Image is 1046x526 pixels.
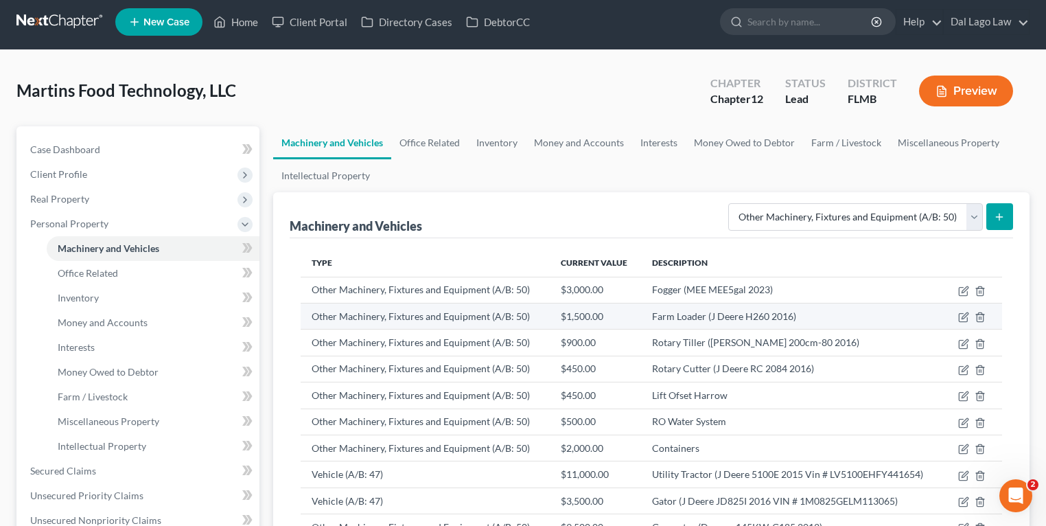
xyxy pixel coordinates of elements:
a: Secured Claims [19,459,259,483]
span: Miscellaneous Property [58,415,159,427]
td: $450.00 [550,382,642,409]
span: Client Profile [30,168,87,180]
span: Case Dashboard [30,144,100,155]
a: Inventory [47,286,259,310]
span: 12 [751,92,763,105]
td: $3,500.00 [550,488,642,514]
td: Fogger (MEE MEE5gal 2023) [641,277,945,303]
button: Preview [919,76,1013,106]
span: 2 [1027,479,1038,490]
span: Office Related [58,267,118,279]
div: Lead [785,91,826,107]
iframe: Intercom live chat [999,479,1032,512]
td: $3,000.00 [550,277,642,303]
span: Unsecured Priority Claims [30,490,143,501]
a: Inventory [468,126,526,159]
a: Money and Accounts [47,310,259,335]
a: Machinery and Vehicles [47,236,259,261]
a: Money Owed to Debtor [47,360,259,385]
a: Intellectual Property [273,159,378,192]
span: Martins Food Technology, LLC [16,80,236,100]
a: Interests [47,335,259,360]
span: New Case [143,17,189,27]
span: Money and Accounts [58,317,148,328]
td: Containers [641,435,945,461]
td: Utility Tractor (J Deere 5100E 2015 Vin # LV5100EHFY441654) [641,461,945,488]
td: $450.00 [550,356,642,382]
td: Other Machinery, Fixtures and Equipment (A/B: 50) [301,382,550,409]
a: Money and Accounts [526,126,632,159]
span: Farm / Livestock [58,391,128,402]
span: Money Owed to Debtor [58,366,159,378]
a: Miscellaneous Property [47,409,259,434]
a: Client Portal [265,10,354,34]
a: Intellectual Property [47,434,259,459]
td: Other Machinery, Fixtures and Equipment (A/B: 50) [301,435,550,461]
td: $11,000.00 [550,461,642,488]
div: District [848,76,897,91]
span: Machinery and Vehicles [58,242,159,254]
a: Machinery and Vehicles [273,126,391,159]
div: Chapter [710,76,763,91]
a: Money Owed to Debtor [686,126,803,159]
div: FLMB [848,91,897,107]
a: DebtorCC [459,10,537,34]
a: Farm / Livestock [47,385,259,409]
a: Directory Cases [354,10,459,34]
th: Description [641,249,945,277]
td: $500.00 [550,409,642,435]
span: Interests [58,341,95,353]
td: Other Machinery, Fixtures and Equipment (A/B: 50) [301,409,550,435]
a: Case Dashboard [19,137,259,162]
td: Rotary Cutter (J Deere RC 2084 2016) [641,356,945,382]
a: Farm / Livestock [803,126,890,159]
td: RO Water System [641,409,945,435]
span: Real Property [30,193,89,205]
td: Gator (J Deere JD825I 2016 VIN # 1M0825GELM113065) [641,488,945,514]
span: Secured Claims [30,465,96,477]
a: Miscellaneous Property [890,126,1008,159]
th: Type [301,249,550,277]
a: Dal Lago Law [944,10,1029,34]
span: Inventory [58,292,99,304]
span: Unsecured Nonpriority Claims [30,514,161,526]
td: Vehicle (A/B: 47) [301,488,550,514]
a: Help [896,10,942,34]
div: Machinery and Vehicles [290,218,422,234]
td: Vehicle (A/B: 47) [301,461,550,488]
div: Chapter [710,91,763,107]
td: Rotary Tiller ([PERSON_NAME] 200cm-80 2016) [641,330,945,356]
a: Office Related [47,261,259,286]
td: Other Machinery, Fixtures and Equipment (A/B: 50) [301,356,550,382]
a: Unsecured Priority Claims [19,483,259,508]
td: $2,000.00 [550,435,642,461]
td: Other Machinery, Fixtures and Equipment (A/B: 50) [301,330,550,356]
td: Lift Ofset Harrow [641,382,945,409]
td: Other Machinery, Fixtures and Equipment (A/B: 50) [301,277,550,303]
span: Personal Property [30,218,108,229]
td: $900.00 [550,330,642,356]
span: Intellectual Property [58,440,146,452]
td: $1,500.00 [550,303,642,329]
td: Farm Loader (J Deere H260 2016) [641,303,945,329]
a: Interests [632,126,686,159]
th: Current Value [550,249,642,277]
a: Home [207,10,265,34]
td: Other Machinery, Fixtures and Equipment (A/B: 50) [301,303,550,329]
div: Status [785,76,826,91]
a: Office Related [391,126,468,159]
input: Search by name... [747,9,873,34]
